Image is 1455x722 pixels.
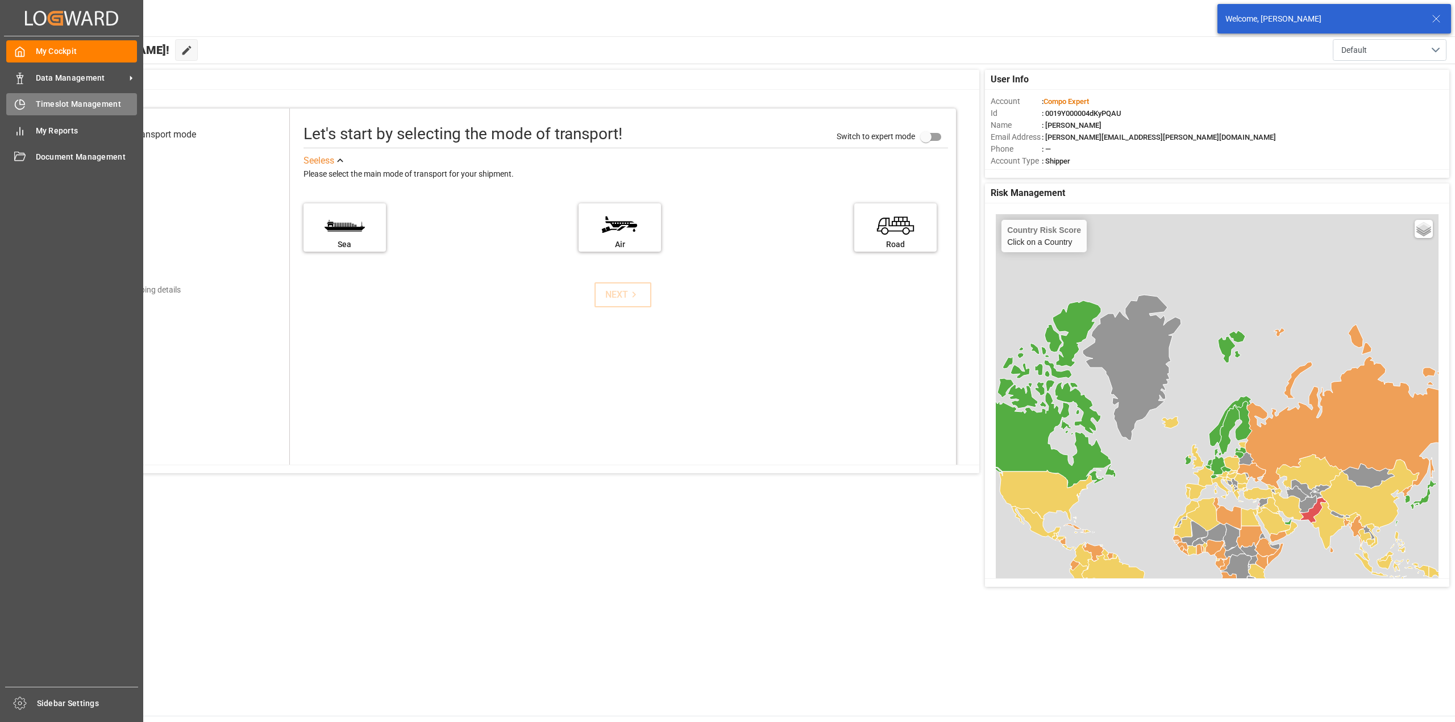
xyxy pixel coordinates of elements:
[991,95,1042,107] span: Account
[1042,133,1276,141] span: : [PERSON_NAME][EMAIL_ADDRESS][PERSON_NAME][DOMAIN_NAME]
[110,284,181,296] div: Add shipping details
[1415,220,1433,238] a: Layers
[1341,44,1367,56] span: Default
[36,72,126,84] span: Data Management
[37,698,139,710] span: Sidebar Settings
[6,146,137,168] a: Document Management
[304,168,948,181] div: Please select the main mode of transport for your shipment.
[6,119,137,141] a: My Reports
[36,151,138,163] span: Document Management
[36,98,138,110] span: Timeslot Management
[991,143,1042,155] span: Phone
[837,132,915,141] span: Switch to expert mode
[6,40,137,62] a: My Cockpit
[1044,97,1089,106] span: Compo Expert
[1042,109,1121,118] span: : 0019Y000004dKyPQAU
[1007,226,1081,247] div: Click on a Country
[304,122,622,146] div: Let's start by selecting the mode of transport!
[991,155,1042,167] span: Account Type
[309,239,380,251] div: Sea
[991,107,1042,119] span: Id
[1042,157,1070,165] span: : Shipper
[36,45,138,57] span: My Cockpit
[991,131,1042,143] span: Email Address
[304,154,334,168] div: See less
[1007,226,1081,235] h4: Country Risk Score
[595,282,651,307] button: NEXT
[1333,39,1446,61] button: open menu
[1225,13,1421,25] div: Welcome, [PERSON_NAME]
[1042,145,1051,153] span: : —
[6,93,137,115] a: Timeslot Management
[1042,97,1089,106] span: :
[860,239,931,251] div: Road
[991,119,1042,131] span: Name
[605,288,640,302] div: NEXT
[991,73,1029,86] span: User Info
[584,239,655,251] div: Air
[991,186,1065,200] span: Risk Management
[36,125,138,137] span: My Reports
[108,128,196,141] div: Select transport mode
[1042,121,1101,130] span: : [PERSON_NAME]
